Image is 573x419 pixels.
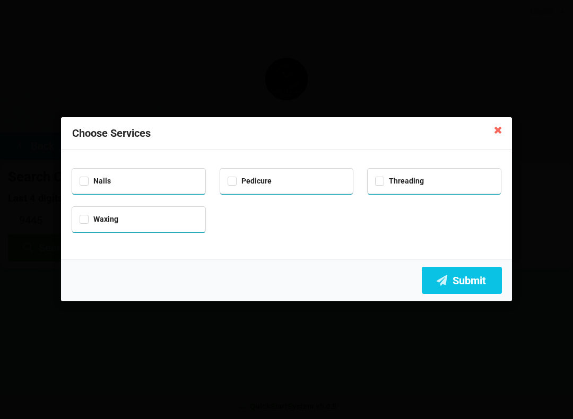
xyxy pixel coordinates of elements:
[422,267,502,294] button: Submit
[61,117,512,150] div: Choose Services
[80,177,111,186] label: Nails
[80,215,118,224] label: Waxing
[375,177,424,186] label: Threading
[228,177,272,186] label: Pedicure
